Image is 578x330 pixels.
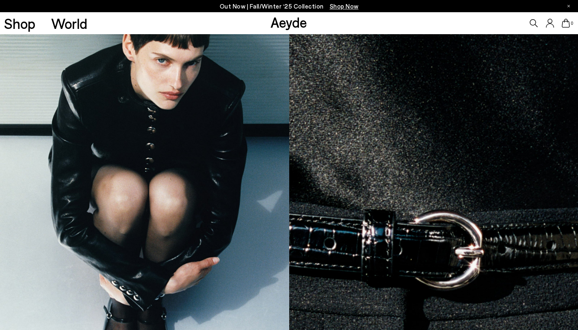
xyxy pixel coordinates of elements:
span: 0 [570,21,574,26]
a: Shop [4,16,35,31]
span: Navigate to /collections/new-in [330,2,359,10]
p: Out Now | Fall/Winter ‘25 Collection [220,1,359,11]
a: Aeyde [271,13,307,31]
a: World [51,16,87,31]
a: 0 [562,19,570,28]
